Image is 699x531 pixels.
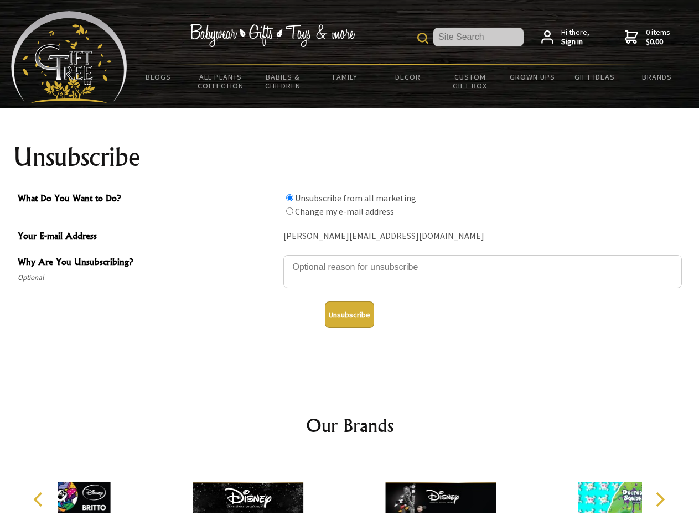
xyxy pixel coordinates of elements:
[18,229,278,245] span: Your E-mail Address
[22,412,677,439] h2: Our Brands
[501,65,563,88] a: Grown Ups
[646,37,670,47] strong: $0.00
[295,192,416,204] label: Unsubscribe from all marketing
[648,487,672,512] button: Next
[563,65,626,88] a: Gift Ideas
[561,37,589,47] strong: Sign in
[11,11,127,103] img: Babyware - Gifts - Toys and more...
[286,194,293,201] input: What Do You Want to Do?
[13,144,686,170] h1: Unsubscribe
[376,65,439,88] a: Decor
[646,27,670,47] span: 0 items
[18,271,278,284] span: Optional
[541,28,589,47] a: Hi there,Sign in
[433,28,524,46] input: Site Search
[190,65,252,97] a: All Plants Collection
[286,207,293,215] input: What Do You Want to Do?
[18,191,278,207] span: What Do You Want to Do?
[283,255,682,288] textarea: Why Are You Unsubscribing?
[625,28,670,47] a: 0 items$0.00
[189,24,355,47] img: Babywear - Gifts - Toys & more
[626,65,688,88] a: Brands
[283,228,682,245] div: [PERSON_NAME][EMAIL_ADDRESS][DOMAIN_NAME]
[325,301,374,328] button: Unsubscribe
[252,65,314,97] a: Babies & Children
[127,65,190,88] a: BLOGS
[439,65,501,97] a: Custom Gift Box
[295,206,394,217] label: Change my e-mail address
[18,255,278,271] span: Why Are You Unsubscribing?
[561,28,589,47] span: Hi there,
[417,33,428,44] img: product search
[28,487,52,512] button: Previous
[314,65,377,88] a: Family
